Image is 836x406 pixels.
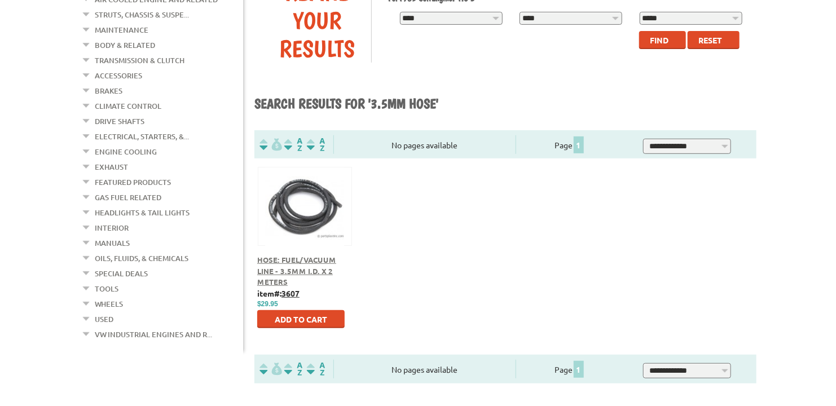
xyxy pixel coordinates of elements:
h1: Search results for '3.5mm hose' [254,95,756,113]
a: Exhaust [95,160,128,174]
span: 1 [574,136,584,153]
a: Engine Cooling [95,144,157,159]
a: Climate Control [95,99,161,113]
img: Sort by Sales Rank [305,138,327,151]
div: Page [516,135,623,154]
span: $29.95 [257,300,278,308]
a: Body & Related [95,38,155,52]
button: Reset [688,31,740,49]
a: Transmission & Clutch [95,53,184,68]
span: Find [650,35,668,45]
a: Accessories [95,68,142,83]
a: Tools [95,281,118,296]
a: Gas Fuel Related [95,190,161,205]
button: Add to Cart [257,310,345,328]
img: filterpricelow.svg [259,363,282,376]
b: item#: [257,288,300,298]
a: Electrical, Starters, &... [95,129,189,144]
div: No pages available [334,139,516,151]
a: Headlights & Tail Lights [95,205,190,220]
a: Manuals [95,236,130,250]
a: Drive Shafts [95,114,144,129]
a: Interior [95,220,129,235]
a: Wheels [95,297,123,311]
img: Sort by Headline [282,363,305,376]
a: VW Industrial Engines and R... [95,327,212,342]
button: Find [639,31,686,49]
a: Brakes [95,83,122,98]
span: Add to Cart [275,314,327,324]
span: Reset [698,35,722,45]
div: Page [516,360,623,378]
a: Used [95,312,113,326]
a: Oils, Fluids, & Chemicals [95,251,188,266]
img: Sort by Sales Rank [305,363,327,376]
a: Maintenance [95,23,148,37]
img: Sort by Headline [282,138,305,151]
a: Featured Products [95,175,171,189]
span: 1 [574,361,584,378]
u: 3607 [281,288,300,298]
a: Special Deals [95,266,148,281]
a: Struts, Chassis & Suspe... [95,7,189,22]
div: No pages available [334,364,516,376]
a: Hose: Fuel/Vacuum Line - 3.5mm I.D. x 2 meters [257,255,336,286]
img: filterpricelow.svg [259,138,282,151]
